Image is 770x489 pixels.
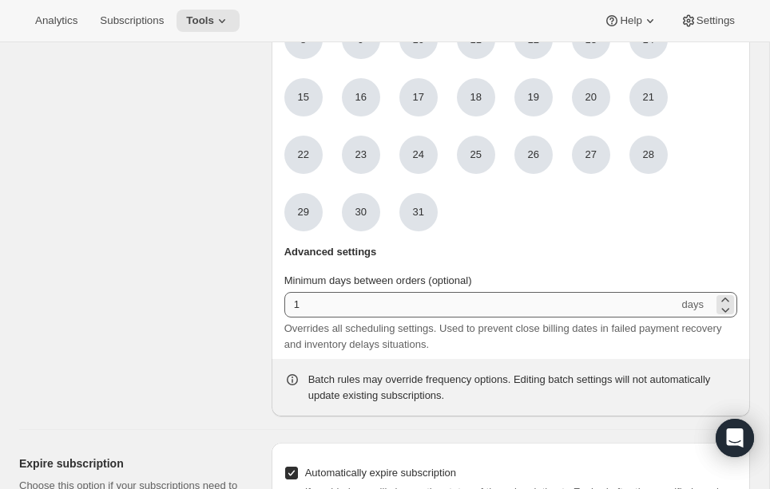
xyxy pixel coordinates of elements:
[527,89,538,105] span: 19
[620,14,641,27] span: Help
[308,372,737,404] div: Batch rules may override frequency options. Editing batch settings will not automatically update ...
[90,10,173,32] button: Subscriptions
[297,147,308,163] span: 22
[682,298,704,310] span: days
[585,147,596,163] span: 27
[642,89,653,105] span: 21
[355,89,366,105] span: 16
[297,204,308,220] span: 29
[100,14,164,27] span: Subscriptions
[594,10,667,32] button: Help
[716,419,754,457] div: Open Intercom Messenger
[355,147,366,163] span: 23
[585,89,596,105] span: 20
[412,89,423,105] span: 17
[177,10,240,32] button: Tools
[671,10,744,32] button: Settings
[642,147,653,163] span: 28
[412,147,423,163] span: 24
[697,14,735,27] span: Settings
[284,274,472,286] span: Minimum days between orders (optional)
[297,89,308,105] span: 15
[284,322,722,350] span: Overrides all scheduling settings. Used to prevent close billing dates in failed payment recovery...
[470,147,481,163] span: 25
[470,89,481,105] span: 18
[305,467,456,479] span: Automatically expire subscription
[26,10,87,32] button: Analytics
[527,147,538,163] span: 26
[355,204,366,220] span: 30
[19,455,246,471] h2: Expire subscription
[35,14,77,27] span: Analytics
[284,244,377,260] span: Advanced settings
[186,14,214,27] span: Tools
[412,204,423,220] span: 31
